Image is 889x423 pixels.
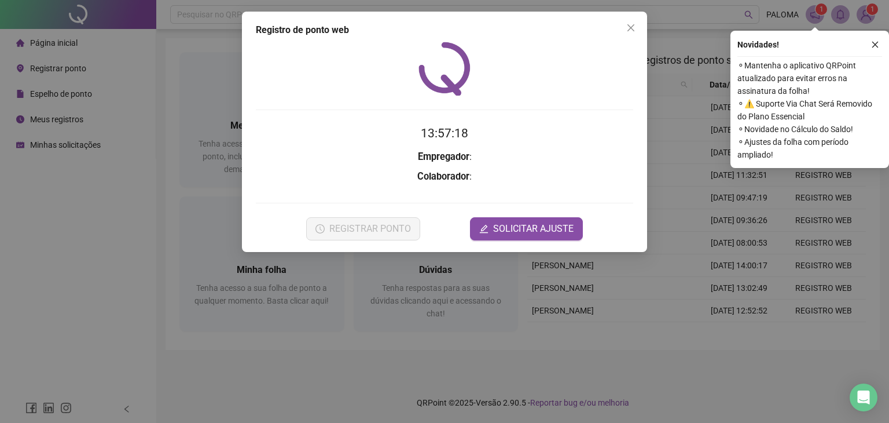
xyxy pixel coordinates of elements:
[737,123,882,136] span: ⚬ Novidade no Cálculo do Saldo!
[470,217,583,240] button: editSOLICITAR AJUSTE
[418,42,471,96] img: QRPoint
[493,222,574,236] span: SOLICITAR AJUSTE
[626,23,635,32] span: close
[850,384,877,411] div: Open Intercom Messenger
[417,171,469,182] strong: Colaborador
[479,224,488,234] span: edit
[256,149,633,165] h3: :
[871,41,879,49] span: close
[737,97,882,123] span: ⚬ ⚠️ Suporte Via Chat Será Removido do Plano Essencial
[256,23,633,37] div: Registro de ponto web
[418,151,469,162] strong: Empregador
[421,126,468,140] time: 13:57:18
[737,38,779,51] span: Novidades !
[622,19,640,37] button: Close
[256,169,633,184] h3: :
[737,136,882,161] span: ⚬ Ajustes da folha com período ampliado!
[737,59,882,97] span: ⚬ Mantenha o aplicativo QRPoint atualizado para evitar erros na assinatura da folha!
[306,217,420,240] button: REGISTRAR PONTO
